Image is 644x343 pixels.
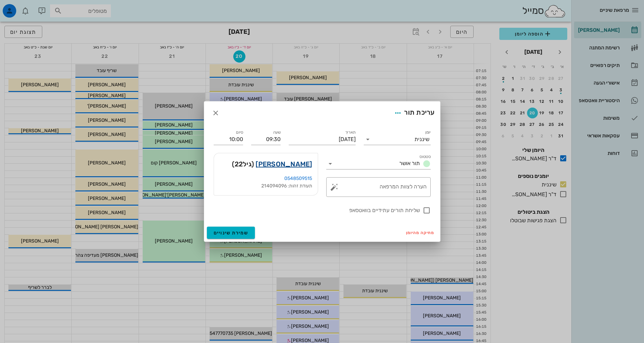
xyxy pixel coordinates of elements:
span: 22 [235,160,243,168]
label: תאריך [345,130,356,135]
label: שעה [273,130,281,135]
a: [PERSON_NAME] [256,159,312,169]
div: עריכת תור [392,107,434,119]
button: שמירת שינויים [207,227,255,239]
span: שמירת שינויים [214,230,248,236]
div: שיננית [414,136,429,142]
span: מחיקה מהיומן [406,230,435,235]
div: תעודת זהות: 214094096 [219,182,312,190]
div: סטטוסתור אושר [326,158,431,169]
label: סיום [236,130,243,135]
label: שליחת תורים עתידיים בוואטסאפ [214,207,420,214]
label: יומן [425,130,431,135]
span: (גיל ) [232,159,254,169]
button: מחיקה מהיומן [403,228,437,237]
a: 0548509515 [284,176,312,181]
span: תור אושר [399,160,420,166]
div: יומןשיננית [364,134,431,145]
label: סטטוס [420,154,431,159]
